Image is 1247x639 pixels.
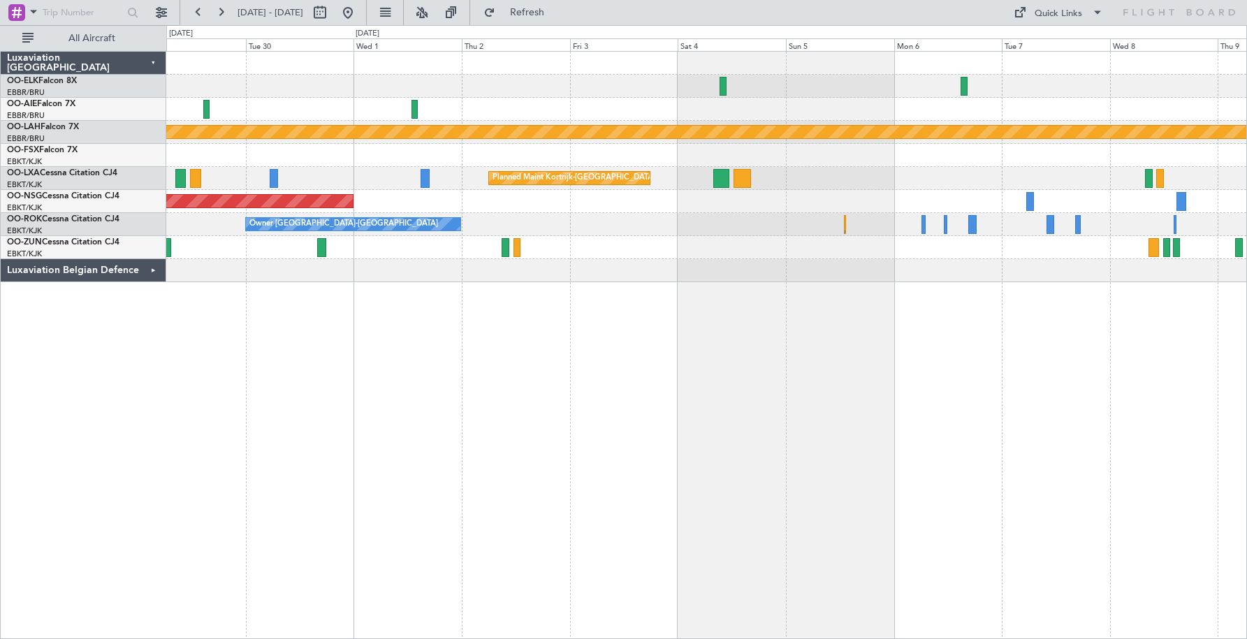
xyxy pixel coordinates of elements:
[7,156,42,167] a: EBKT/KJK
[1035,7,1082,21] div: Quick Links
[7,123,79,131] a: OO-LAHFalcon 7X
[498,8,557,17] span: Refresh
[7,100,37,108] span: OO-AIE
[169,28,193,40] div: [DATE]
[7,110,45,121] a: EBBR/BRU
[7,226,42,236] a: EBKT/KJK
[356,28,379,40] div: [DATE]
[786,38,894,51] div: Sun 5
[7,215,119,223] a: OO-ROKCessna Citation CJ4
[493,168,655,189] div: Planned Maint Kortrijk-[GEOGRAPHIC_DATA]
[7,238,119,247] a: OO-ZUNCessna Citation CJ4
[894,38,1002,51] div: Mon 6
[7,249,42,259] a: EBKT/KJK
[462,38,570,51] div: Thu 2
[7,77,38,85] span: OO-ELK
[7,77,77,85] a: OO-ELKFalcon 8X
[7,123,41,131] span: OO-LAH
[15,27,152,50] button: All Aircraft
[7,179,42,190] a: EBKT/KJK
[7,169,117,177] a: OO-LXACessna Citation CJ4
[678,38,786,51] div: Sat 4
[36,34,147,43] span: All Aircraft
[477,1,561,24] button: Refresh
[7,192,119,200] a: OO-NSGCessna Citation CJ4
[1007,1,1110,24] button: Quick Links
[7,192,42,200] span: OO-NSG
[7,146,39,154] span: OO-FSX
[138,38,246,51] div: Mon 29
[7,133,45,144] a: EBBR/BRU
[1002,38,1110,51] div: Tue 7
[7,100,75,108] a: OO-AIEFalcon 7X
[7,169,40,177] span: OO-LXA
[43,2,123,23] input: Trip Number
[249,214,438,235] div: Owner [GEOGRAPHIC_DATA]-[GEOGRAPHIC_DATA]
[7,215,42,223] span: OO-ROK
[1110,38,1218,51] div: Wed 8
[7,238,42,247] span: OO-ZUN
[7,203,42,213] a: EBKT/KJK
[7,87,45,98] a: EBBR/BRU
[570,38,678,51] div: Fri 3
[246,38,354,51] div: Tue 30
[238,6,303,19] span: [DATE] - [DATE]
[7,146,78,154] a: OO-FSXFalcon 7X
[353,38,462,51] div: Wed 1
